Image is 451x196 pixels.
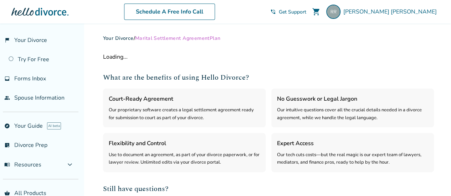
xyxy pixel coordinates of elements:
span: [PERSON_NAME] [PERSON_NAME] [343,8,440,16]
img: robynnatasha@me.com [326,5,340,19]
h3: Expert Access [277,139,428,148]
div: / [103,35,434,42]
span: inbox [4,76,10,81]
a: Your Divorce [103,35,134,42]
h2: What are the benefits of using Hello Divorce? [103,72,434,83]
div: Our intuitive questions cover all the crucial details needed in a divorce agreement, while we han... [277,106,428,122]
div: Use to document an agreement, as part of your divorce paperwork, or for lawyer review. Unlimited ... [109,151,260,166]
span: Resources [4,161,41,169]
div: Loading... [103,53,434,61]
span: Forms Inbox [14,75,46,83]
span: phone_in_talk [270,9,276,15]
h3: Court-Ready Agreement [109,94,260,104]
h3: Flexibility and Control [109,139,260,148]
span: flag_2 [4,37,10,43]
div: Our proprietary software creates a legal settlement agreement ready for submission to court as pa... [109,106,260,122]
span: expand_more [66,160,74,169]
span: Get Support [279,9,306,15]
h2: Still have questions? [103,184,434,194]
iframe: Chat Widget [415,162,451,196]
span: menu_book [4,162,10,168]
a: Schedule A Free Info Call [124,4,215,20]
div: Our tech cuts costs—but the real magic is our expert team of lawyers, mediators, and finance pros... [277,151,428,166]
span: shopping_cart [312,7,321,16]
span: shopping_basket [4,190,10,196]
span: AI beta [47,122,61,129]
span: people [4,95,10,101]
h3: No Guesswork or Legal Jargon [277,94,428,104]
span: list_alt_check [4,142,10,148]
span: explore [4,123,10,129]
a: phone_in_talkGet Support [270,9,306,15]
span: Marital Settlement Agreement Plan [135,35,220,42]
